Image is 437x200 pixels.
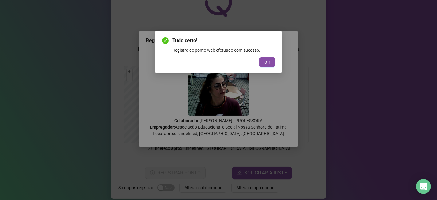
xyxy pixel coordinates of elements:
[416,179,431,194] div: Open Intercom Messenger
[172,37,275,44] span: Tudo certo!
[264,59,270,66] span: OK
[162,37,169,44] span: check-circle
[259,57,275,67] button: OK
[172,47,275,54] div: Registro de ponto web efetuado com sucesso.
